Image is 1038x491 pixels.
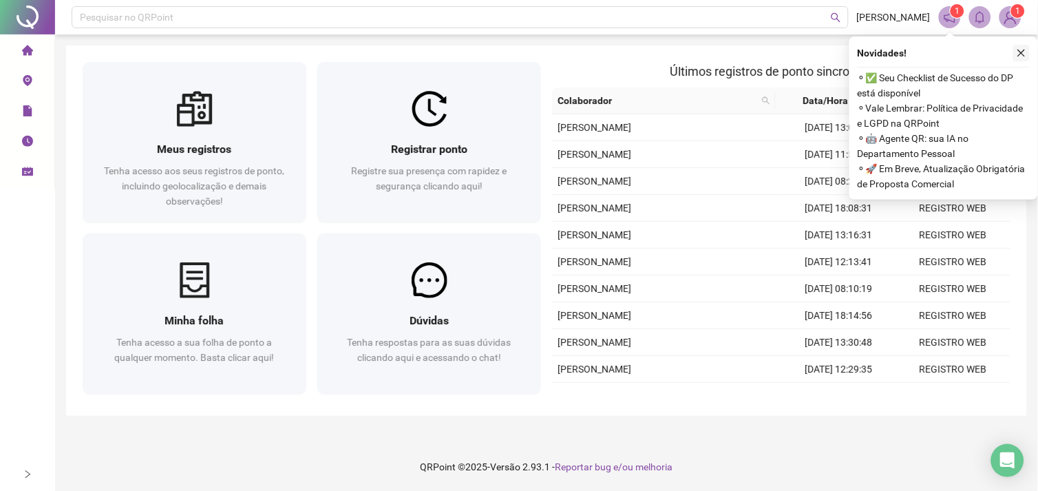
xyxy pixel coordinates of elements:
span: [PERSON_NAME] [558,176,631,187]
span: [PERSON_NAME] [558,283,631,294]
span: Meus registros [158,143,232,156]
sup: 1 [951,4,964,18]
td: [DATE] 11:59:19 [781,141,896,168]
span: search [759,90,773,111]
span: [PERSON_NAME] [558,364,631,375]
footer: QRPoint © 2025 - 2.93.1 - [55,443,1038,491]
span: file [22,99,33,127]
sup: Atualize o seu contato no menu Meus Dados [1011,4,1025,18]
span: Últimos registros de ponto sincronizados [670,64,893,79]
td: [DATE] 08:20:33 [781,168,896,195]
span: Tenha respostas para as suas dúvidas clicando aqui e acessando o chat! [348,337,511,363]
td: [DATE] 13:16:31 [781,222,896,249]
td: [DATE] 18:08:31 [781,195,896,222]
span: Tenha acesso aos seus registros de ponto, incluindo geolocalização e demais observações! [105,165,285,207]
td: REGISTRO WEB [896,356,1011,383]
td: [DATE] 13:30:48 [781,329,896,356]
td: [DATE] 08:10:33 [781,383,896,410]
span: Registre sua presença com rapidez e segurança clicando aqui! [352,165,507,191]
span: [PERSON_NAME] [558,337,631,348]
span: [PERSON_NAME] [857,10,931,25]
span: Versão [491,461,521,472]
td: REGISTRO WEB [896,222,1011,249]
span: bell [974,11,986,23]
span: ⚬ ✅ Seu Checklist de Sucesso do DP está disponível [858,70,1030,101]
span: schedule [22,160,33,187]
td: REGISTRO WEB [896,249,1011,275]
span: Dúvidas [410,314,449,327]
span: home [22,39,33,66]
a: DúvidasTenha respostas para as suas dúvidas clicando aqui e acessando o chat! [317,233,541,394]
span: Data/Hora [781,93,871,108]
th: Data/Hora [776,87,887,114]
span: [PERSON_NAME] [558,310,631,321]
span: [PERSON_NAME] [558,149,631,160]
td: REGISTRO WEB [896,275,1011,302]
span: clock-circle [22,129,33,157]
img: 89605 [1000,7,1021,28]
td: [DATE] 12:29:35 [781,356,896,383]
span: Colaborador [558,93,756,108]
span: search [762,96,770,105]
span: Registrar ponto [391,143,467,156]
td: REGISTRO WEB [896,195,1011,222]
span: notification [944,11,956,23]
td: [DATE] 18:14:56 [781,302,896,329]
span: 1 [955,6,960,16]
span: ⚬ 🚀 Em Breve, Atualização Obrigatória de Proposta Comercial [858,161,1030,191]
span: Novidades ! [858,45,907,61]
td: [DATE] 13:06:47 [781,114,896,141]
span: [PERSON_NAME] [558,202,631,213]
span: close [1017,48,1026,58]
span: ⚬ 🤖 Agente QR: sua IA no Departamento Pessoal [858,131,1030,161]
span: environment [22,69,33,96]
a: Meus registrosTenha acesso aos seus registros de ponto, incluindo geolocalização e demais observa... [83,62,306,222]
span: Reportar bug e/ou melhoria [555,461,673,472]
td: REGISTRO WEB [896,329,1011,356]
span: Minha folha [165,314,224,327]
span: search [831,12,841,23]
span: [PERSON_NAME] [558,122,631,133]
td: [DATE] 12:13:41 [781,249,896,275]
td: REGISTRO WEB [896,302,1011,329]
a: Registrar pontoRegistre sua presença com rapidez e segurança clicando aqui! [317,62,541,222]
span: 1 [1016,6,1021,16]
span: right [23,470,32,479]
td: REGISTRO WEB [896,383,1011,410]
td: [DATE] 08:10:19 [781,275,896,302]
span: Tenha acesso a sua folha de ponto a qualquer momento. Basta clicar aqui! [115,337,275,363]
span: ⚬ Vale Lembrar: Política de Privacidade e LGPD na QRPoint [858,101,1030,131]
a: Minha folhaTenha acesso a sua folha de ponto a qualquer momento. Basta clicar aqui! [83,233,306,394]
span: [PERSON_NAME] [558,256,631,267]
span: [PERSON_NAME] [558,229,631,240]
div: Open Intercom Messenger [991,444,1024,477]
